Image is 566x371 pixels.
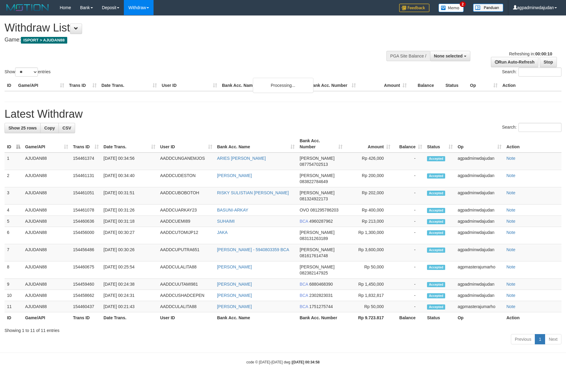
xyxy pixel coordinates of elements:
a: CSV [58,123,75,133]
th: Game/API [23,312,71,323]
td: Rp 50,000 [345,261,393,279]
td: [DATE] 00:30:27 [101,227,158,244]
span: Accepted [427,173,445,179]
a: Note [506,304,515,309]
a: Note [506,173,515,178]
th: Game/API: activate to sort column ascending [23,135,71,153]
th: Op [468,80,500,91]
th: Date Trans. [101,312,158,323]
a: Stop [540,57,557,67]
span: Copy 4960287962 to clipboard [309,219,333,224]
td: agpadminwdajudan [455,244,504,261]
span: ISPORT > AJUDAN88 [21,37,67,44]
td: - [393,187,425,205]
th: ID [5,312,23,323]
span: Copy 081324922173 to clipboard [300,196,328,201]
span: Accepted [427,248,445,253]
td: AADDCUSHADCEPEN [158,290,215,301]
div: PGA Site Balance / [386,51,430,61]
span: Copy 1751275744 to clipboard [309,304,333,309]
td: 154456000 [71,227,101,244]
a: Next [545,334,561,344]
td: AJUDAN88 [23,301,71,312]
span: Copy 6880468390 to clipboard [309,282,333,287]
strong: [DATE] 00:34:58 [292,360,319,364]
span: Copy 087754702513 to clipboard [300,162,328,167]
h1: Withdraw List [5,22,371,34]
td: 9 [5,279,23,290]
th: ID: activate to sort column descending [5,135,23,153]
span: 2 [460,2,466,7]
span: None selected [434,54,463,58]
td: AADDCUDESTON [158,170,215,187]
th: Trans ID [71,312,101,323]
td: AADDCUNGANEMJOS [158,153,215,170]
span: Show 25 rows [8,126,37,130]
td: 154456486 [71,244,101,261]
a: RISKY SULISTIAN [PERSON_NAME] [217,190,289,195]
td: agpadminwdajudan [455,290,504,301]
a: Show 25 rows [5,123,41,133]
a: BASUNI-ARKAY [217,208,248,212]
span: BCA [300,282,308,287]
td: AADDCUTOMIJP12 [158,227,215,244]
th: Bank Acc. Number [307,80,358,91]
a: [PERSON_NAME] [217,264,252,269]
th: User ID [158,312,215,323]
a: Run Auto-Refresh [491,57,538,67]
span: Refreshing in: [509,51,552,56]
td: Rp 3,600,000 [345,244,393,261]
td: agpadminwdajudan [455,170,504,187]
td: Rp 1,832,817 [345,290,393,301]
label: Search: [502,67,561,77]
td: 154459460 [71,279,101,290]
button: None selected [430,51,470,61]
span: Accepted [427,156,445,161]
label: Search: [502,123,561,132]
td: 154460636 [71,216,101,227]
span: BCA [300,219,308,224]
th: Bank Acc. Number [297,312,345,323]
td: agpadminwdajudan [455,279,504,290]
td: AJUDAN88 [23,261,71,279]
th: Status [425,312,455,323]
span: BCA [300,304,308,309]
th: User ID [159,80,220,91]
td: [DATE] 00:31:18 [101,216,158,227]
td: [DATE] 00:34:40 [101,170,158,187]
td: AADDCUPUTRA651 [158,244,215,261]
span: CSV [62,126,71,130]
td: agpadminwdajudan [455,187,504,205]
span: Copy 081617614748 to clipboard [300,253,328,258]
th: Status: activate to sort column ascending [425,135,455,153]
td: AJUDAN88 [23,187,71,205]
td: 4 [5,205,23,216]
a: [PERSON_NAME] [217,304,252,309]
input: Search: [518,67,561,77]
td: [DATE] 00:31:26 [101,205,158,216]
td: AADDCUEMI89 [158,216,215,227]
span: Accepted [427,219,445,224]
th: Bank Acc. Name [220,80,307,91]
td: Rp 426,000 [345,153,393,170]
th: User ID: activate to sort column ascending [158,135,215,153]
a: [PERSON_NAME] [217,173,252,178]
a: Note [506,219,515,224]
td: 10 [5,290,23,301]
td: [DATE] 00:24:31 [101,290,158,301]
td: [DATE] 00:30:26 [101,244,158,261]
label: Show entries [5,67,51,77]
th: Balance [409,80,443,91]
td: agpadminwdajudan [455,153,504,170]
td: [DATE] 00:34:56 [101,153,158,170]
td: 8 [5,261,23,279]
img: panduan.png [473,4,503,12]
td: 2 [5,170,23,187]
select: Showentries [15,67,38,77]
th: Bank Acc. Number: activate to sort column ascending [297,135,345,153]
td: 3 [5,187,23,205]
td: 154461051 [71,187,101,205]
td: 6 [5,227,23,244]
strong: 00:00:10 [535,51,552,56]
td: 154460437 [71,301,101,312]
